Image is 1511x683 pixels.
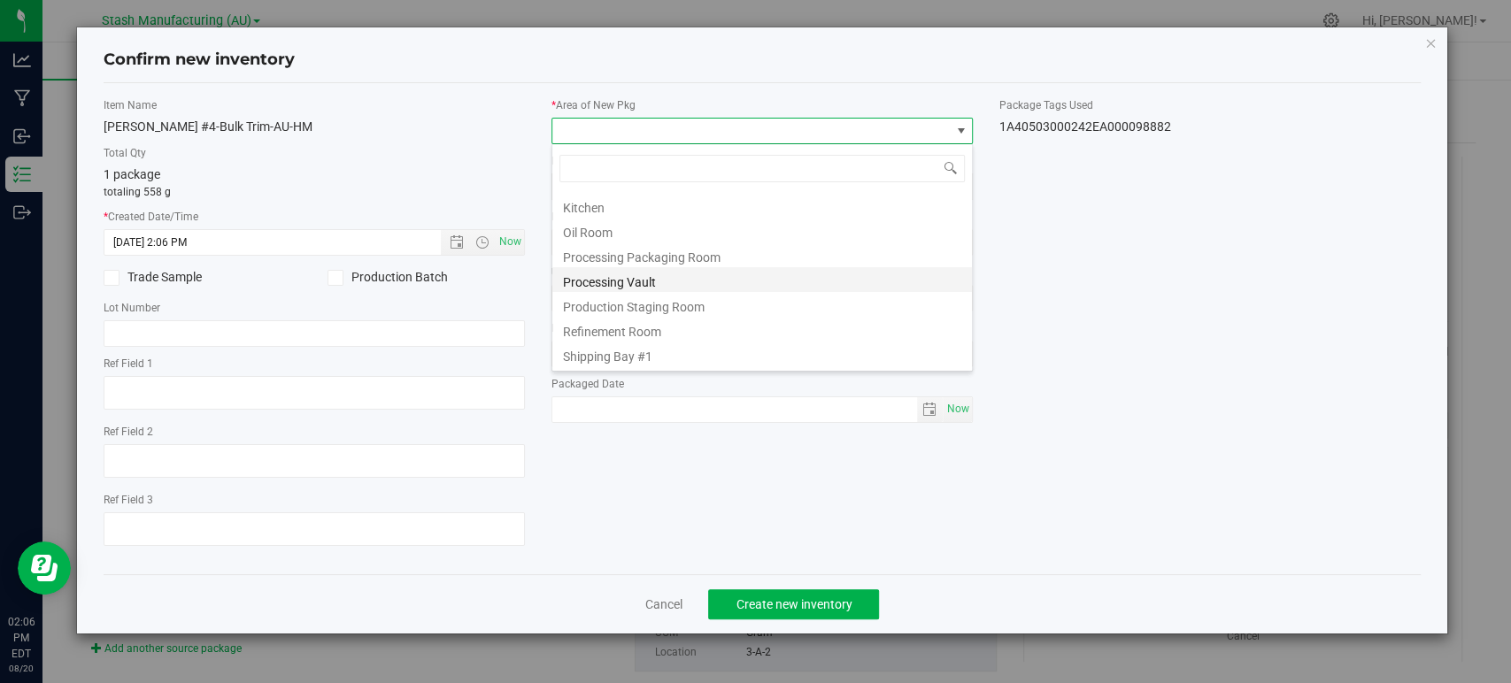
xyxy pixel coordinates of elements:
span: Create new inventory [736,597,852,611]
button: Create new inventory [708,589,879,619]
iframe: Resource center [18,541,71,595]
span: 1 package [104,167,160,181]
p: totaling 558 g [104,184,525,200]
label: Package Tags Used [999,97,1421,113]
label: Trade Sample [104,268,301,287]
span: select [917,397,943,422]
a: Cancel [644,595,682,613]
label: Created Date/Time [104,209,525,225]
span: Open the time view [467,235,497,249]
label: Lot Number [104,300,525,316]
label: Area of New Pkg [551,97,973,113]
label: Production Batch [328,268,525,287]
div: 1A40503000242EA000098882 [999,118,1421,136]
h4: Confirm new inventory [104,49,295,72]
label: Ref Field 3 [104,492,525,508]
label: Total Qty [104,145,525,161]
label: Packaged Date [551,376,973,392]
span: Set Current date [944,396,974,422]
label: Ref Field 1 [104,356,525,372]
label: Item Name [104,97,525,113]
span: select [943,397,972,422]
span: Set Current date [496,229,526,255]
div: [PERSON_NAME] #4-Bulk Trim-AU-HM [104,118,525,136]
span: Open the date view [442,235,472,249]
label: Ref Field 2 [104,424,525,440]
